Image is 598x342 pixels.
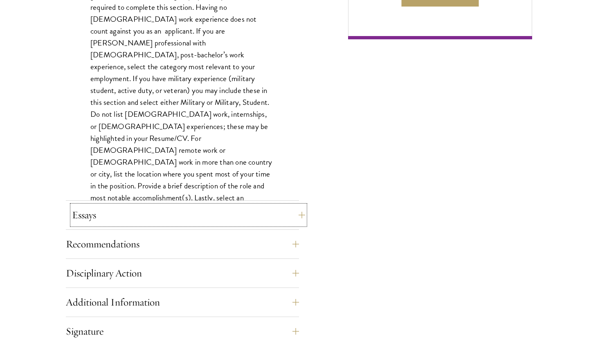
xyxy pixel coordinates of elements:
[72,205,305,225] button: Essays
[66,234,299,254] button: Recommendations
[66,322,299,341] button: Signature
[66,292,299,312] button: Additional Information
[66,263,299,283] button: Disciplinary Action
